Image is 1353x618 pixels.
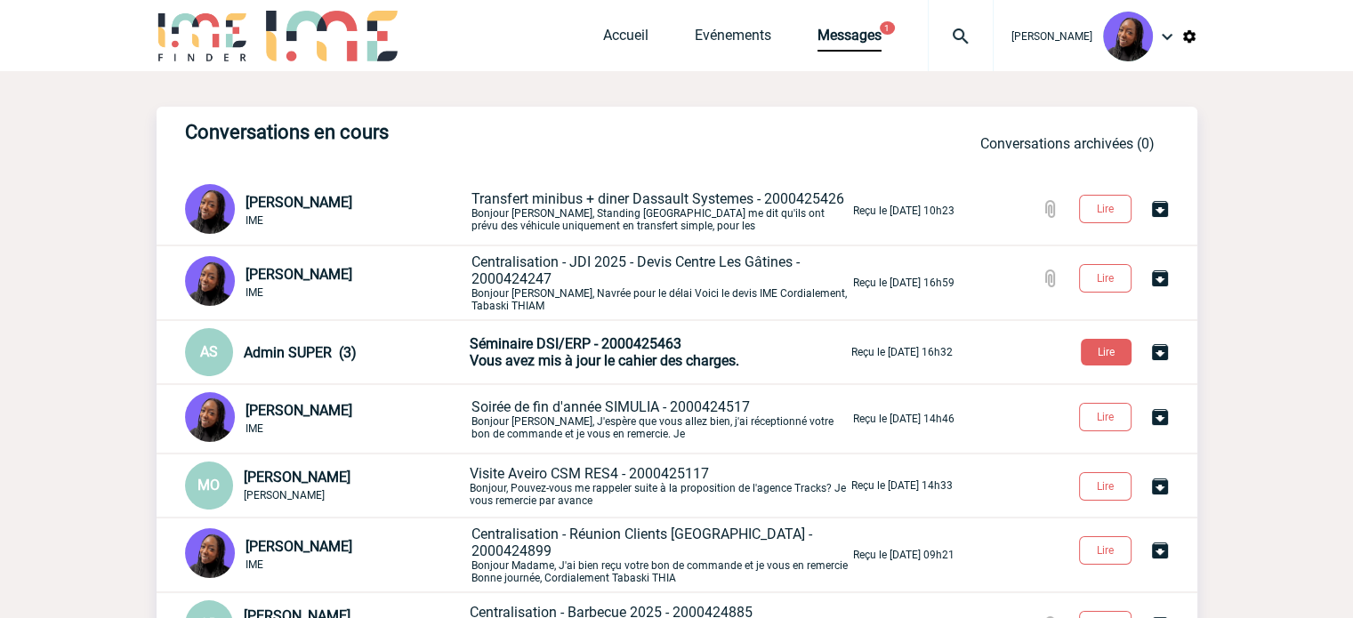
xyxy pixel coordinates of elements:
a: Accueil [603,27,648,52]
a: Conversations archivées (0) [980,135,1155,152]
span: [PERSON_NAME] [246,194,352,211]
span: [PERSON_NAME] [246,538,352,555]
a: Messages [817,27,882,52]
img: 131349-0.png [185,392,235,442]
p: Bonjour [PERSON_NAME], J'espère que vous allez bien, j'ai réceptionné votre bon de commande et je... [471,398,850,440]
p: Bonjour, Pouvez-vous me rappeler suite à la proposition de l'agence Tracks? Je vous remercie par ... [470,465,848,507]
div: Conversation privée : Client - Agence [185,392,468,445]
a: [PERSON_NAME] IME Soirée de fin d'année SIMULIA - 2000424517Bonjour [PERSON_NAME], J'espère que v... [185,409,954,426]
button: 1 [880,21,895,35]
span: [PERSON_NAME] [246,402,352,419]
span: Visite Aveiro CSM RES4 - 2000425117 [470,465,709,482]
a: AS Admin SUPER (3) Séminaire DSI/ERP - 2000425463Vous avez mis à jour le cahier des charges. Reçu... [185,342,953,359]
span: [PERSON_NAME] [244,489,325,502]
span: Centralisation - JDI 2025 - Devis Centre Les Gâtines - 2000424247 [471,253,800,287]
p: Reçu le [DATE] 10h23 [853,205,954,217]
div: Conversation privée : Client - Agence [185,461,466,510]
button: Lire [1079,403,1132,431]
img: Archiver la conversation [1149,341,1171,363]
div: Conversation privée : Client - Agence [185,528,468,582]
img: 131349-0.png [185,184,235,234]
a: [PERSON_NAME] IME Centralisation - JDI 2025 - Devis Centre Les Gâtines - 2000424247Bonjour [PERSO... [185,273,954,290]
div: Conversation privée : Client - Agence [185,328,466,376]
span: IME [246,214,263,227]
p: Reçu le [DATE] 16h59 [853,277,954,289]
a: MO [PERSON_NAME] [PERSON_NAME] Visite Aveiro CSM RES4 - 2000425117Bonjour, Pouvez-vous me rappele... [185,476,953,493]
span: IME [246,558,263,571]
p: Bonjour [PERSON_NAME], Navrée pour le délai Voici le devis IME Cordialement, Tabaski THIAM [471,253,850,312]
button: Lire [1079,195,1132,223]
img: Archiver la conversation [1149,406,1171,428]
button: Lire [1079,536,1132,565]
span: [PERSON_NAME] [246,266,352,283]
a: Lire [1065,199,1149,216]
img: 131349-0.png [1103,12,1153,61]
span: [PERSON_NAME] [1011,30,1092,43]
img: Archiver la conversation [1149,268,1171,289]
a: Lire [1065,407,1149,424]
button: Lire [1079,472,1132,501]
span: Centralisation - Réunion Clients [GEOGRAPHIC_DATA] - 2000424899 [471,526,812,559]
p: Reçu le [DATE] 14h33 [851,479,953,492]
button: Lire [1081,339,1132,365]
a: [PERSON_NAME] IME Centralisation - Réunion Clients [GEOGRAPHIC_DATA] - 2000424899Bonjour Madame, ... [185,545,954,562]
a: Lire [1065,541,1149,558]
span: Transfert minibus + diner Dassault Systemes - 2000425426 [471,190,844,207]
a: Evénements [695,27,771,52]
span: AS [200,343,218,360]
div: Conversation privée : Client - Agence [185,256,468,309]
button: Lire [1079,264,1132,293]
span: Admin SUPER (3) [244,344,357,361]
p: Bonjour [PERSON_NAME], Standing [GEOGRAPHIC_DATA] me dit qu'ils ont prévu des véhicule uniquement... [471,190,850,232]
span: Vous avez mis à jour le cahier des charges. [470,352,739,369]
span: IME [246,422,263,435]
img: 131349-0.png [185,528,235,578]
a: [PERSON_NAME] IME Transfert minibus + diner Dassault Systemes - 2000425426Bonjour [PERSON_NAME], ... [185,201,954,218]
h3: Conversations en cours [185,121,719,143]
a: Lire [1067,342,1149,359]
span: IME [246,286,263,299]
img: IME-Finder [157,11,249,61]
a: Lire [1065,269,1149,285]
img: Archiver la conversation [1149,198,1171,220]
p: Bonjour Madame, J'ai bien reçu votre bon de commande et je vous en remercie Bonne journée, Cordia... [471,526,850,584]
p: Reçu le [DATE] 14h46 [853,413,954,425]
div: Conversation privée : Client - Agence [185,184,468,237]
p: Reçu le [DATE] 16h32 [851,346,953,358]
img: Archiver la conversation [1149,540,1171,561]
span: MO [197,477,220,494]
span: Séminaire DSI/ERP - 2000425463 [470,335,681,352]
span: [PERSON_NAME] [244,469,350,486]
img: 131349-0.png [185,256,235,306]
span: Soirée de fin d'année SIMULIA - 2000424517 [471,398,750,415]
p: Reçu le [DATE] 09h21 [853,549,954,561]
a: Lire [1065,477,1149,494]
img: Archiver la conversation [1149,476,1171,497]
